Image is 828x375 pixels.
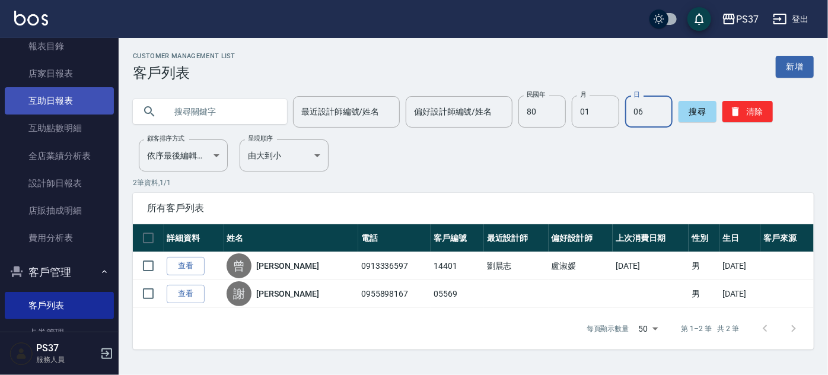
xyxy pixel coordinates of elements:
a: [PERSON_NAME] [256,260,319,272]
th: 上次消費日期 [613,224,689,252]
th: 性別 [689,224,719,252]
th: 偏好設計師 [549,224,613,252]
th: 最近設計師 [484,224,549,252]
label: 呈現順序 [248,134,273,143]
a: 店家日報表 [5,60,114,87]
td: 05569 [431,280,484,308]
th: 電話 [358,224,431,252]
td: 盧淑媛 [549,252,613,280]
th: 客戶編號 [431,224,484,252]
div: 由大到小 [240,139,329,171]
a: 卡券管理 [5,319,114,347]
p: 第 1–2 筆 共 2 筆 [681,323,739,334]
div: PS37 [736,12,759,27]
td: 0913336597 [358,252,431,280]
button: 登出 [768,8,814,30]
h5: PS37 [36,342,97,354]
h2: Customer Management List [133,52,235,60]
td: [DATE] [719,252,760,280]
img: Logo [14,11,48,26]
button: PS37 [717,7,763,31]
td: 14401 [431,252,484,280]
a: 查看 [167,257,205,275]
td: 劉晨志 [484,252,549,280]
label: 日 [633,90,639,99]
a: 設計師日報表 [5,170,114,197]
p: 2 筆資料, 1 / 1 [133,177,814,188]
div: 曾 [227,253,251,278]
a: [PERSON_NAME] [256,288,319,300]
h3: 客戶列表 [133,65,235,81]
a: 費用分析表 [5,224,114,252]
th: 客戶來源 [760,224,814,252]
td: 男 [689,252,719,280]
th: 姓名 [224,224,358,252]
label: 月 [580,90,586,99]
p: 每頁顯示數量 [587,323,629,334]
a: 客戶列表 [5,292,114,319]
button: 搜尋 [679,101,716,122]
a: 報表目錄 [5,33,114,60]
a: 互助日報表 [5,87,114,115]
td: 男 [689,280,719,308]
td: [DATE] [719,280,760,308]
input: 搜尋關鍵字 [166,96,278,128]
label: 民國年 [527,90,545,99]
a: 全店業績分析表 [5,142,114,170]
p: 服務人員 [36,354,97,365]
button: 客戶管理 [5,257,114,288]
th: 詳細資料 [164,224,224,252]
a: 互助點數明細 [5,115,114,142]
button: 清除 [722,101,773,122]
button: save [687,7,711,31]
a: 查看 [167,285,205,303]
div: 50 [634,313,663,345]
td: [DATE] [613,252,689,280]
span: 所有客戶列表 [147,202,800,214]
div: 謝 [227,281,251,306]
a: 新增 [776,56,814,78]
a: 店販抽成明細 [5,197,114,224]
label: 顧客排序方式 [147,134,184,143]
td: 0955898167 [358,280,431,308]
div: 依序最後編輯時間 [139,139,228,171]
img: Person [9,342,33,366]
th: 生日 [719,224,760,252]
